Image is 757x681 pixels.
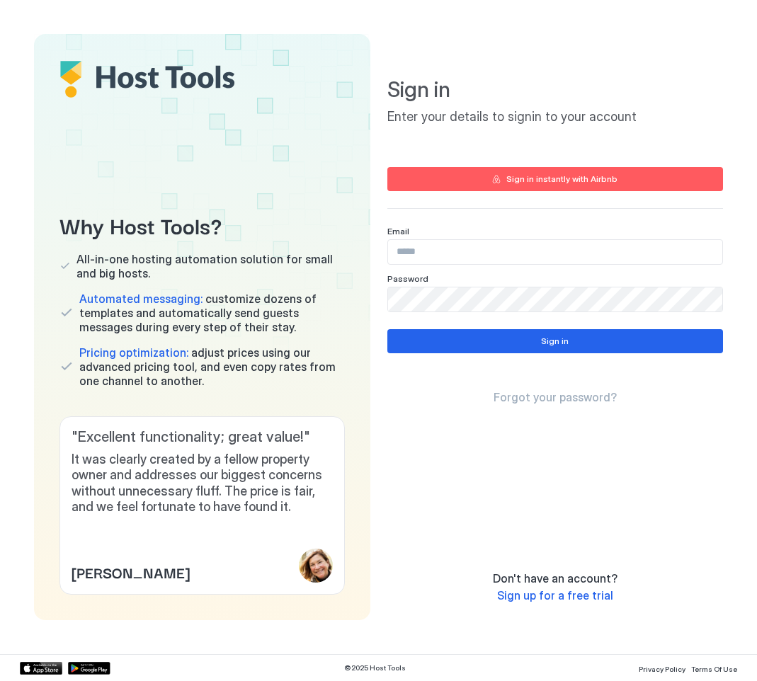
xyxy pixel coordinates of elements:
[497,588,613,603] a: Sign up for a free trial
[299,549,333,583] div: profile
[388,240,723,264] input: Input Field
[68,662,110,675] a: Google Play Store
[72,428,333,446] span: " Excellent functionality; great value! "
[72,561,190,583] span: [PERSON_NAME]
[388,287,723,311] input: Input Field
[20,662,62,675] a: App Store
[387,167,724,191] button: Sign in instantly with Airbnb
[387,329,724,353] button: Sign in
[493,571,617,585] span: Don't have an account?
[691,660,737,675] a: Terms Of Use
[387,273,428,284] span: Password
[387,226,409,236] span: Email
[494,390,617,404] span: Forgot your password?
[494,390,617,405] a: Forgot your password?
[541,335,569,348] div: Sign in
[639,660,685,675] a: Privacy Policy
[387,76,724,103] span: Sign in
[72,452,333,515] span: It was clearly created by a fellow property owner and addresses our biggest concerns without unne...
[497,588,613,602] span: Sign up for a free trial
[79,292,345,334] span: customize dozens of templates and automatically send guests messages during every step of their s...
[387,109,724,125] span: Enter your details to signin to your account
[79,345,188,360] span: Pricing optimization:
[344,663,406,673] span: © 2025 Host Tools
[79,345,345,388] span: adjust prices using our advanced pricing tool, and even copy rates from one channel to another.
[691,665,737,673] span: Terms Of Use
[639,665,685,673] span: Privacy Policy
[79,292,203,306] span: Automated messaging:
[76,252,344,280] span: All-in-one hosting automation solution for small and big hosts.
[59,209,345,241] span: Why Host Tools?
[506,173,617,185] div: Sign in instantly with Airbnb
